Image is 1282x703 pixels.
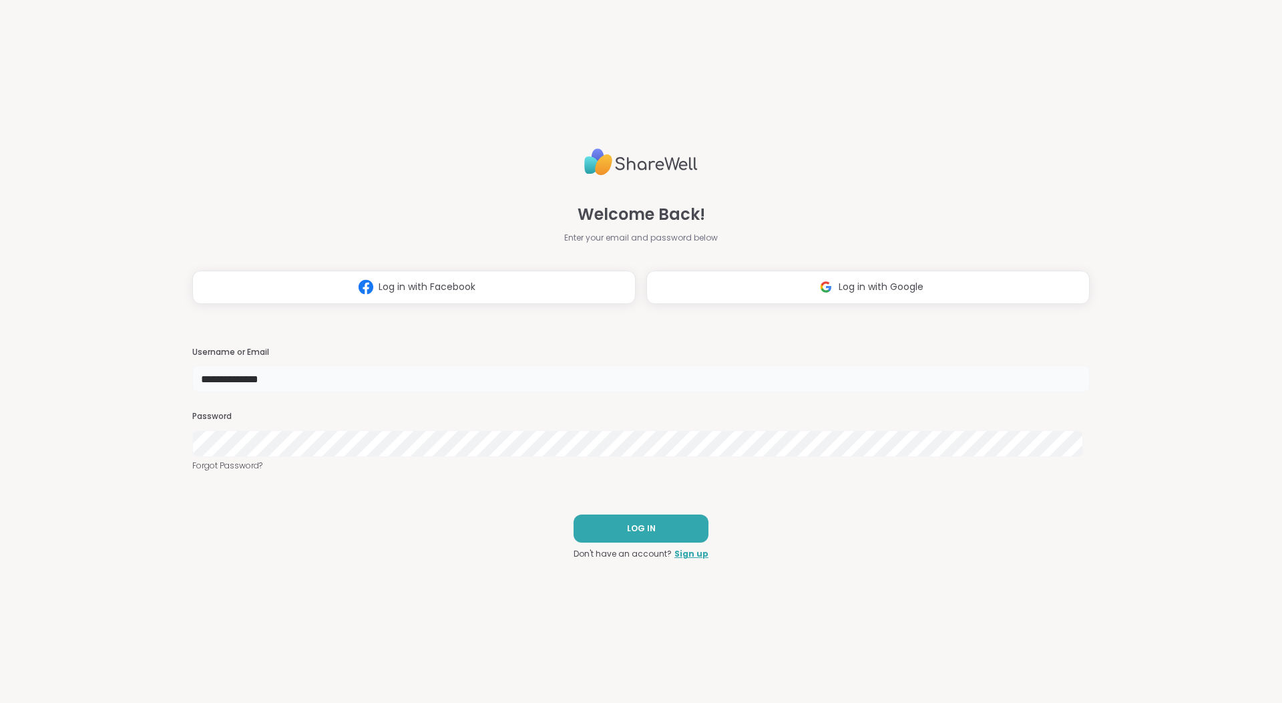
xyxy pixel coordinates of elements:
button: Log in with Facebook [192,271,636,304]
h3: Password [192,411,1090,422]
button: LOG IN [574,515,708,543]
a: Sign up [674,548,708,560]
span: Don't have an account? [574,548,672,560]
img: ShareWell Logo [584,143,698,181]
span: Log in with Google [839,280,923,294]
span: LOG IN [627,523,656,535]
img: ShareWell Logomark [813,275,839,299]
img: ShareWell Logomark [353,275,379,299]
button: Log in with Google [646,271,1090,304]
a: Forgot Password? [192,460,1090,472]
span: Enter your email and password below [564,232,718,244]
span: Welcome Back! [578,202,705,227]
h3: Username or Email [192,347,1090,358]
span: Log in with Facebook [379,280,475,294]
